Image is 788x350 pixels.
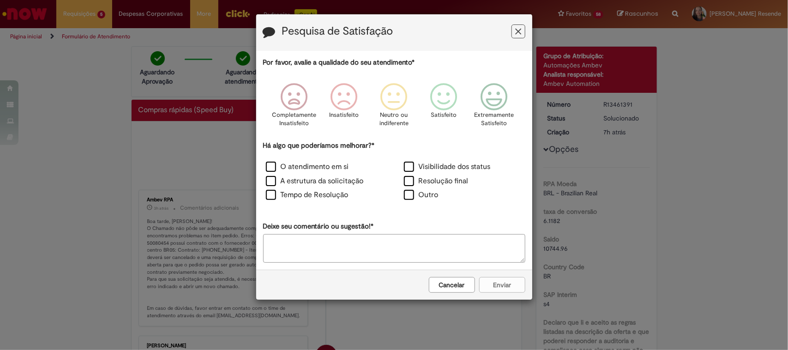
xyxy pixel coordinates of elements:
[404,190,439,200] label: Outro
[377,111,410,128] p: Neutro ou indiferente
[404,176,469,187] label: Resolução final
[266,176,364,187] label: A estrutura da solicitação
[474,111,514,128] p: Extremamente Satisfeito
[370,76,417,139] div: Neutro ou indiferente
[431,111,457,120] p: Satisfeito
[421,76,468,139] div: Satisfeito
[320,76,367,139] div: Insatisfeito
[263,141,525,203] div: Há algo que poderíamos melhorar?*
[263,58,415,67] label: Por favor, avalie a qualidade do seu atendimento*
[272,111,316,128] p: Completamente Insatisfeito
[263,222,374,231] label: Deixe seu comentário ou sugestão!*
[282,25,393,37] label: Pesquisa de Satisfação
[429,277,475,293] button: Cancelar
[266,162,349,172] label: O atendimento em si
[266,190,349,200] label: Tempo de Resolução
[329,111,359,120] p: Insatisfeito
[404,162,491,172] label: Visibilidade dos status
[470,76,517,139] div: Extremamente Satisfeito
[271,76,318,139] div: Completamente Insatisfeito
